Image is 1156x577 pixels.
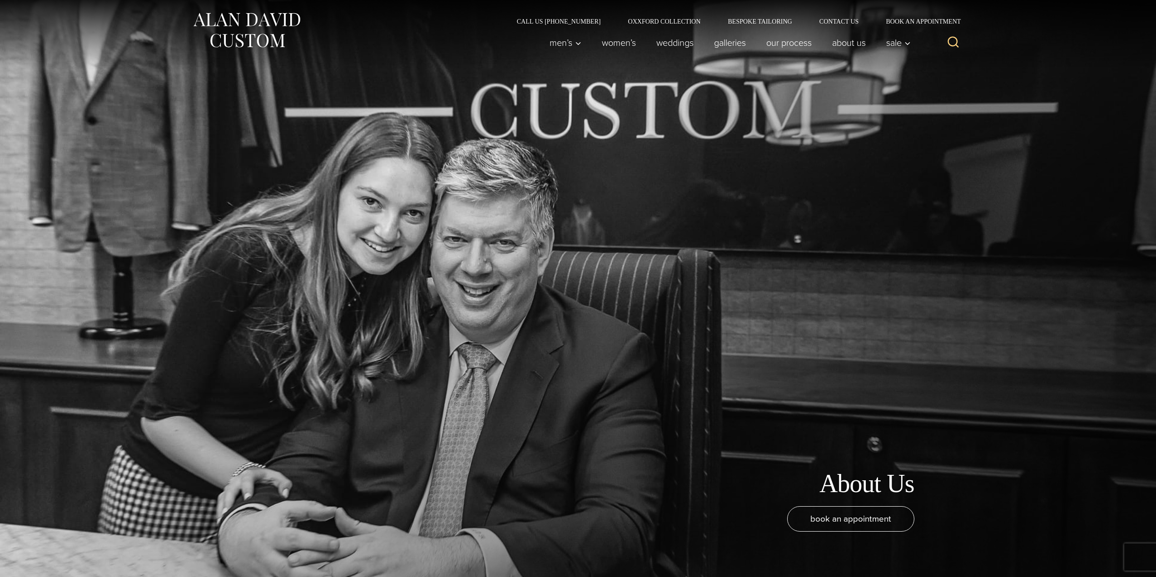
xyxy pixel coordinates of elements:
[550,38,581,47] span: Men’s
[787,506,914,532] a: book an appointment
[646,34,704,52] a: weddings
[810,512,891,525] span: book an appointment
[503,18,964,25] nav: Secondary Navigation
[943,32,964,54] button: View Search Form
[539,34,915,52] nav: Primary Navigation
[886,38,911,47] span: Sale
[714,18,805,25] a: Bespoke Tailoring
[872,18,964,25] a: Book an Appointment
[591,34,646,52] a: Women’s
[819,469,914,499] h1: About Us
[192,10,301,50] img: Alan David Custom
[822,34,876,52] a: About Us
[756,34,822,52] a: Our Process
[806,18,873,25] a: Contact Us
[704,34,756,52] a: Galleries
[503,18,615,25] a: Call Us [PHONE_NUMBER]
[614,18,714,25] a: Oxxford Collection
